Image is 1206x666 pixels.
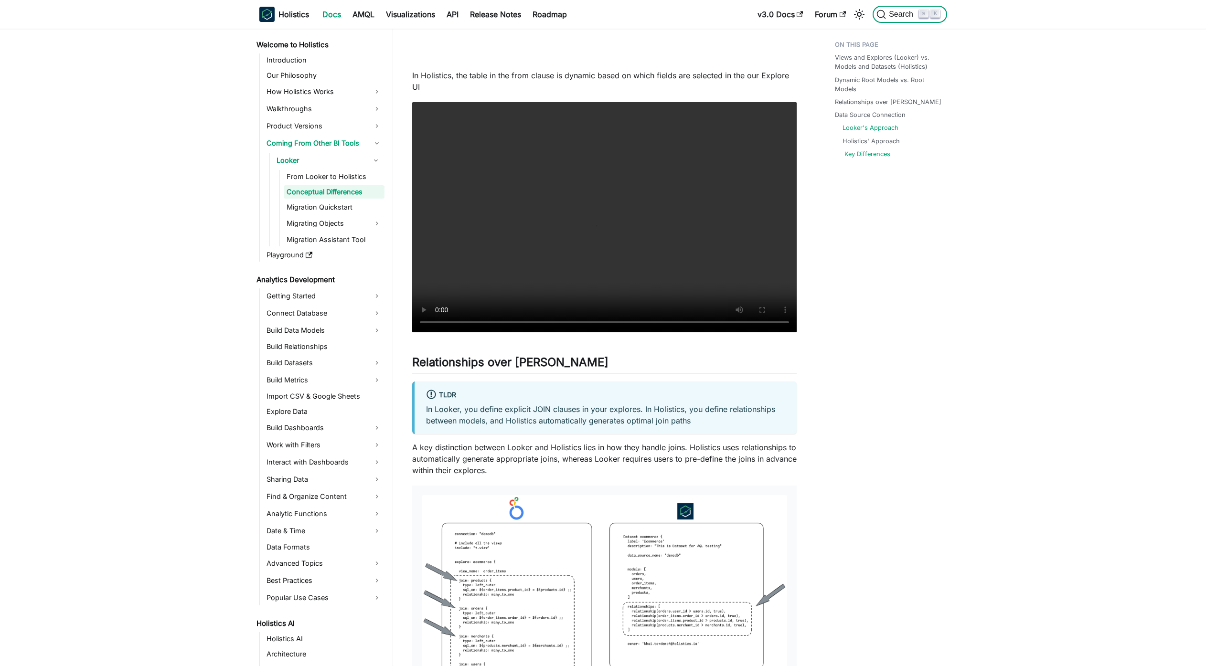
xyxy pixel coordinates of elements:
a: Roadmap [527,7,573,22]
p: A key distinction between Looker and Holistics lies in how they handle joins. Holistics uses rela... [412,442,797,476]
a: Build Metrics [264,372,384,388]
nav: Docs sidebar [250,29,393,666]
a: Introduction [264,53,384,67]
a: Views and Explores (Looker) vs. Models and Datasets (Holistics) [835,53,941,71]
a: Import CSV & Google Sheets [264,390,384,403]
a: Find & Organize Content [264,489,384,504]
a: Explore Data [264,405,384,418]
a: Analytic Functions [264,506,384,521]
button: Collapse sidebar category 'Looker' [367,153,384,168]
p: In Looker, you define explicit JOIN clauses in your explores. In Holistics, you define relationsh... [426,403,785,426]
a: Migration Quickstart [284,201,384,214]
a: Forum [809,7,852,22]
a: Docs [317,7,347,22]
a: Migration Assistant Tool [284,233,384,246]
a: Release Notes [464,7,527,22]
a: Holistics AI [264,632,384,645]
a: Conceptual Differences [284,185,384,199]
a: Playground [264,248,384,262]
a: Analytics Development [254,273,384,286]
a: Migrating Objects [284,216,384,231]
div: TLDR [426,389,785,402]
a: Build Datasets [264,355,384,370]
a: From Looker to Holistics [284,170,384,183]
a: Relationships over [PERSON_NAME] [835,97,941,106]
a: Holistics AI [254,617,384,630]
kbd: K [930,10,940,18]
img: Holistics [259,7,275,22]
a: Visualizations [380,7,441,22]
a: Product Versions [264,118,384,134]
a: Getting Started [264,288,384,304]
a: Welcome to Holistics [254,38,384,52]
b: Holistics [278,9,309,20]
a: Key Differences [844,149,890,159]
a: Build Data Models [264,323,384,338]
a: API [441,7,464,22]
a: HolisticsHolistics [259,7,309,22]
a: Our Philosophy [264,69,384,82]
a: Popular Use Cases [264,590,384,605]
a: Coming From Other BI Tools [264,136,384,151]
p: In Holistics, the table in the from clause is dynamic based on which fields are selected in the o... [412,70,797,93]
a: Data Source Connection [835,110,906,119]
button: Switch between dark and light mode (currently light mode) [852,7,867,22]
span: Search [886,10,919,19]
video: Your browser does not support embedding video, but you can . [412,102,797,333]
a: Looker's Approach [843,123,898,132]
kbd: ⌘ [919,10,929,18]
a: Walkthroughs [264,101,384,116]
a: Architecture [264,647,384,661]
a: Build Dashboards [264,420,384,435]
a: Looker [274,153,367,168]
button: Search (Command+K) [873,6,947,23]
a: Interact with Dashboards [264,455,384,470]
h2: Relationships over [PERSON_NAME] [412,355,797,373]
a: Data Formats [264,540,384,554]
a: Dynamic Root Models vs. Root Models [835,75,941,94]
a: Work with Filters [264,437,384,453]
a: AMQL [347,7,380,22]
a: Connect Database [264,306,384,321]
a: v3.0 Docs [752,7,809,22]
a: Advanced Topics [264,556,384,571]
a: Sharing Data [264,472,384,487]
a: Build Relationships [264,340,384,353]
a: How Holistics Works [264,84,384,99]
a: Best Practices [264,573,384,588]
a: Holistics' Approach [843,137,900,146]
a: Date & Time [264,523,384,539]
